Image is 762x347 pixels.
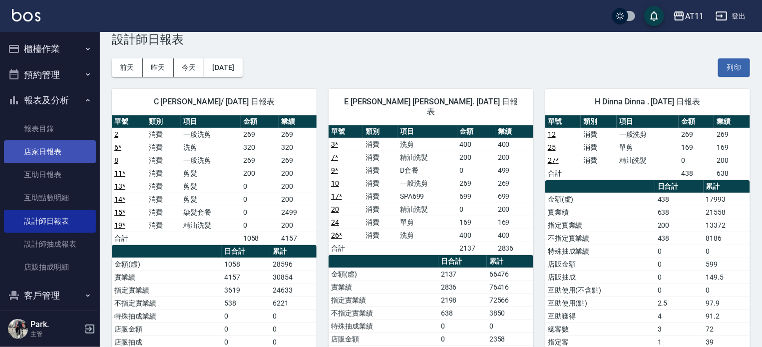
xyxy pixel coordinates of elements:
[181,193,241,206] td: 剪髮
[329,294,438,307] td: 指定實業績
[718,58,750,77] button: 列印
[4,117,96,140] a: 報表目錄
[581,128,616,141] td: 消費
[146,219,181,232] td: 消費
[457,203,495,216] td: 0
[181,219,241,232] td: 精油洗髮
[112,258,222,271] td: 金額(虛)
[222,271,270,284] td: 4157
[270,310,317,323] td: 0
[545,245,655,258] td: 特殊抽成業績
[329,125,363,138] th: 單號
[363,229,397,242] td: 消費
[655,206,704,219] td: 638
[279,206,317,219] td: 2499
[704,245,750,258] td: 0
[279,167,317,180] td: 200
[669,6,708,26] button: AT11
[704,258,750,271] td: 599
[241,219,279,232] td: 0
[655,284,704,297] td: 0
[204,58,242,77] button: [DATE]
[438,281,487,294] td: 2836
[222,258,270,271] td: 1058
[363,177,397,190] td: 消費
[714,167,750,180] td: 638
[4,140,96,163] a: 店家日報表
[397,190,457,203] td: SPA699
[495,229,533,242] td: 400
[331,218,339,226] a: 24
[704,310,750,323] td: 91.2
[146,128,181,141] td: 消費
[457,216,495,229] td: 169
[222,284,270,297] td: 3619
[397,216,457,229] td: 單剪
[457,190,495,203] td: 699
[487,281,533,294] td: 76416
[438,294,487,307] td: 2198
[279,154,317,167] td: 269
[679,128,714,141] td: 269
[704,323,750,336] td: 72
[617,128,679,141] td: 一般洗剪
[4,256,96,279] a: 店販抽成明細
[557,97,738,107] span: H Dinna Dinna . [DATE] 日報表
[331,179,339,187] a: 10
[545,258,655,271] td: 店販金額
[222,245,270,258] th: 日合計
[704,284,750,297] td: 0
[714,154,750,167] td: 200
[545,167,581,180] td: 合計
[495,177,533,190] td: 269
[124,97,305,107] span: C [PERSON_NAME]/ [DATE] 日報表
[363,138,397,151] td: 消費
[487,294,533,307] td: 72566
[222,323,270,336] td: 0
[545,297,655,310] td: 互助使用(點)
[704,232,750,245] td: 8186
[655,219,704,232] td: 200
[329,242,363,255] td: 合計
[146,206,181,219] td: 消費
[279,219,317,232] td: 200
[704,271,750,284] td: 149.5
[495,164,533,177] td: 499
[655,193,704,206] td: 438
[146,154,181,167] td: 消費
[679,167,714,180] td: 438
[495,203,533,216] td: 200
[112,297,222,310] td: 不指定實業績
[363,190,397,203] td: 消費
[4,309,96,335] button: 員工及薪資
[487,320,533,333] td: 0
[279,128,317,141] td: 269
[704,219,750,232] td: 13372
[30,320,81,330] h5: Park.
[655,310,704,323] td: 4
[112,115,146,128] th: 單號
[714,141,750,154] td: 169
[363,151,397,164] td: 消費
[241,180,279,193] td: 0
[112,32,750,46] h3: 設計師日報表
[222,297,270,310] td: 538
[329,333,438,346] td: 店販金額
[270,297,317,310] td: 6221
[581,141,616,154] td: 消費
[363,125,397,138] th: 類別
[181,154,241,167] td: 一般洗剪
[495,242,533,255] td: 2836
[181,180,241,193] td: 剪髮
[704,297,750,310] td: 97.9
[146,115,181,128] th: 類別
[112,323,222,336] td: 店販金額
[270,258,317,271] td: 28596
[495,138,533,151] td: 400
[655,297,704,310] td: 2.5
[397,151,457,164] td: 精油洗髮
[704,206,750,219] td: 21558
[270,284,317,297] td: 24633
[712,7,750,25] button: 登出
[487,307,533,320] td: 3850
